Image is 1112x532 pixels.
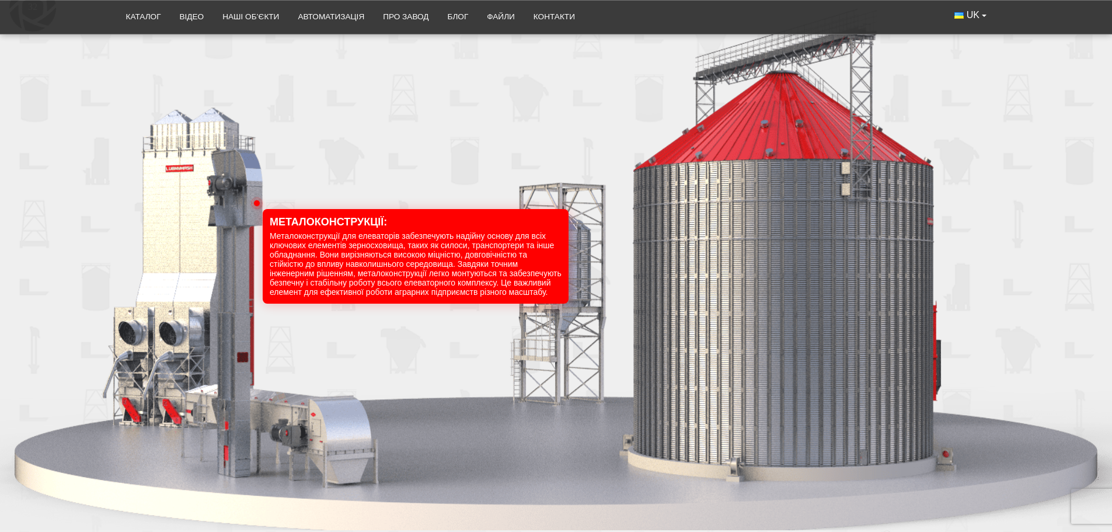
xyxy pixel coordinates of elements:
button: UK [945,4,995,26]
a: Блог [438,4,477,30]
a: Наші об’єкти [213,4,288,30]
a: Контакти [524,4,584,30]
a: Файли [477,4,524,30]
center: 32 [9,26,56,37]
a: Каталог [117,4,170,30]
span: UK [967,9,979,22]
a: Про завод [374,4,438,30]
a: Відео [170,4,214,30]
a: Автоматизація [288,4,374,30]
img: Українська [954,12,964,19]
